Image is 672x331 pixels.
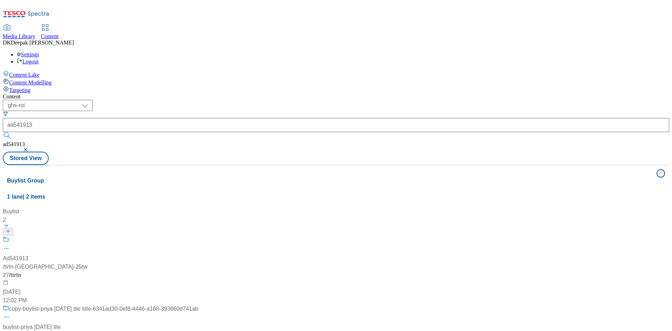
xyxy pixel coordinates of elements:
button: Buylist Group1 lane| 2 items [3,165,669,205]
a: Content Modelling [3,78,669,86]
span: / tirln [9,272,21,278]
div: copy-buylist-priya [DATE] tile title-6341ad30-0ef8-4446-a168-393660d741ab [9,305,198,313]
span: Deepak [PERSON_NAME] [11,40,74,46]
span: / tirln-[GEOGRAPHIC_DATA]-25tw27 [3,264,87,278]
div: [DATE] [3,288,198,296]
div: 12:02 PM [3,296,198,305]
a: Targeting [3,86,669,94]
button: Stored View [3,152,49,165]
span: Content Modelling [9,80,51,85]
div: Buylist [3,207,198,216]
input: Search [3,118,669,132]
span: DK [3,40,11,46]
a: Logout [17,58,38,64]
span: ad541913 [3,141,25,147]
span: Media Library [3,33,35,39]
a: Settings [17,51,39,57]
a: Content Lake [3,70,669,78]
svg: Search Filters [3,111,8,117]
div: Content [3,94,669,100]
span: Content [41,33,59,39]
div: 2 [3,216,198,224]
a: Media Library [3,25,35,40]
div: Ad541913 [3,254,28,263]
span: Content Lake [9,72,40,78]
span: 1 lane | 2 items [7,194,45,200]
span: Targeting [9,87,30,93]
a: Content [41,25,59,40]
h4: Buylist Group [7,177,652,185]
